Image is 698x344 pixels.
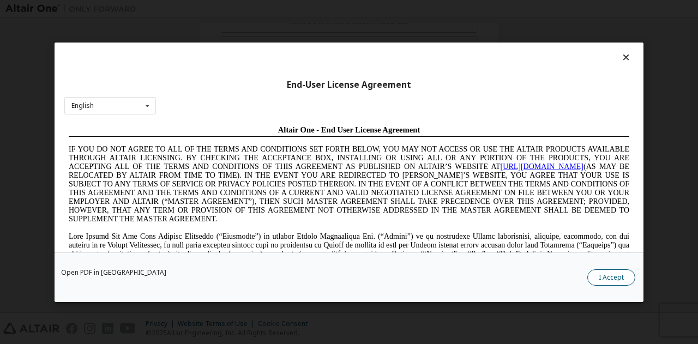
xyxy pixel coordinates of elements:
[214,4,356,13] span: Altair One - End User License Agreement
[4,111,565,189] span: Lore Ipsumd Sit Ame Cons Adipisc Elitseddo (“Eiusmodte”) in utlabor Etdolo Magnaaliqua Eni. (“Adm...
[4,24,565,102] span: IF YOU DO NOT AGREE TO ALL OF THE TERMS AND CONDITIONS SET FORTH BELOW, YOU MAY NOT ACCESS OR USE...
[64,79,634,90] div: End-User License Agreement
[71,102,94,109] div: English
[587,269,635,285] button: I Accept
[61,269,166,275] a: Open PDF in [GEOGRAPHIC_DATA]
[436,41,519,50] a: [URL][DOMAIN_NAME]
